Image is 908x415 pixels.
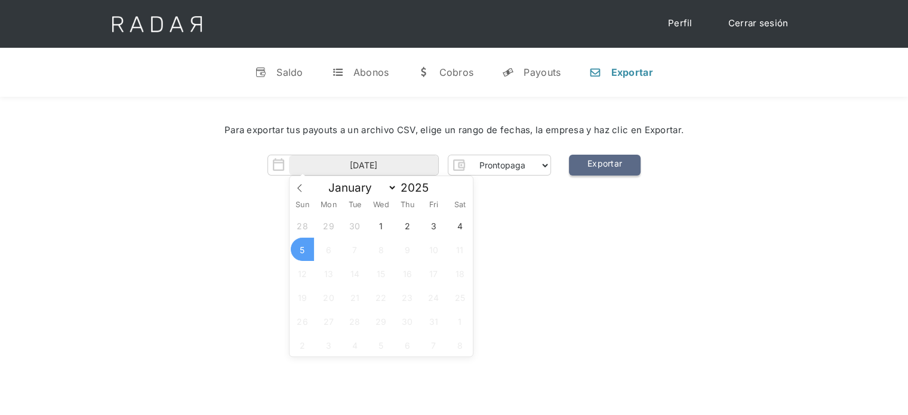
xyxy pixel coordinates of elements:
[317,285,340,309] span: October 20, 2025
[417,66,429,78] div: w
[656,12,704,35] a: Perfil
[276,66,303,78] div: Saldo
[589,66,601,78] div: n
[396,262,419,285] span: October 16, 2025
[396,309,419,333] span: October 30, 2025
[370,214,393,237] span: October 1, 2025
[397,181,440,195] input: Year
[343,309,367,333] span: October 28, 2025
[36,124,872,137] div: Para exportar tus payouts a un archivo CSV, elige un rango de fechas, la empresa y haz clic en Ex...
[448,214,472,237] span: October 4, 2025
[332,66,344,78] div: t
[420,201,447,209] span: Fri
[448,333,472,356] span: November 8, 2025
[447,201,473,209] span: Sat
[716,12,801,35] a: Cerrar sesión
[343,285,367,309] span: October 21, 2025
[322,180,397,195] select: Month
[569,155,641,176] a: Exportar
[370,285,393,309] span: October 22, 2025
[290,201,316,209] span: Sun
[422,333,445,356] span: November 7, 2025
[343,214,367,237] span: September 30, 2025
[255,66,267,78] div: v
[611,66,652,78] div: Exportar
[524,66,561,78] div: Payouts
[343,238,367,261] span: October 7, 2025
[439,66,473,78] div: Cobros
[317,309,340,333] span: October 27, 2025
[267,155,551,176] form: Form
[341,201,368,209] span: Tue
[291,285,314,309] span: October 19, 2025
[422,309,445,333] span: October 31, 2025
[291,262,314,285] span: October 12, 2025
[448,309,472,333] span: November 1, 2025
[291,309,314,333] span: October 26, 2025
[370,262,393,285] span: October 15, 2025
[343,333,367,356] span: November 4, 2025
[291,214,314,237] span: September 28, 2025
[502,66,514,78] div: y
[317,333,340,356] span: November 3, 2025
[396,285,419,309] span: October 23, 2025
[315,201,341,209] span: Mon
[422,285,445,309] span: October 24, 2025
[370,309,393,333] span: October 29, 2025
[370,333,393,356] span: November 5, 2025
[448,238,472,261] span: October 11, 2025
[317,214,340,237] span: September 29, 2025
[422,214,445,237] span: October 3, 2025
[394,201,420,209] span: Thu
[368,201,394,209] span: Wed
[370,238,393,261] span: October 8, 2025
[422,262,445,285] span: October 17, 2025
[448,262,472,285] span: October 18, 2025
[343,262,367,285] span: October 14, 2025
[396,238,419,261] span: October 9, 2025
[317,262,340,285] span: October 13, 2025
[422,238,445,261] span: October 10, 2025
[291,238,314,261] span: October 5, 2025
[448,285,472,309] span: October 25, 2025
[396,214,419,237] span: October 2, 2025
[353,66,389,78] div: Abonos
[396,333,419,356] span: November 6, 2025
[291,333,314,356] span: November 2, 2025
[317,238,340,261] span: October 6, 2025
